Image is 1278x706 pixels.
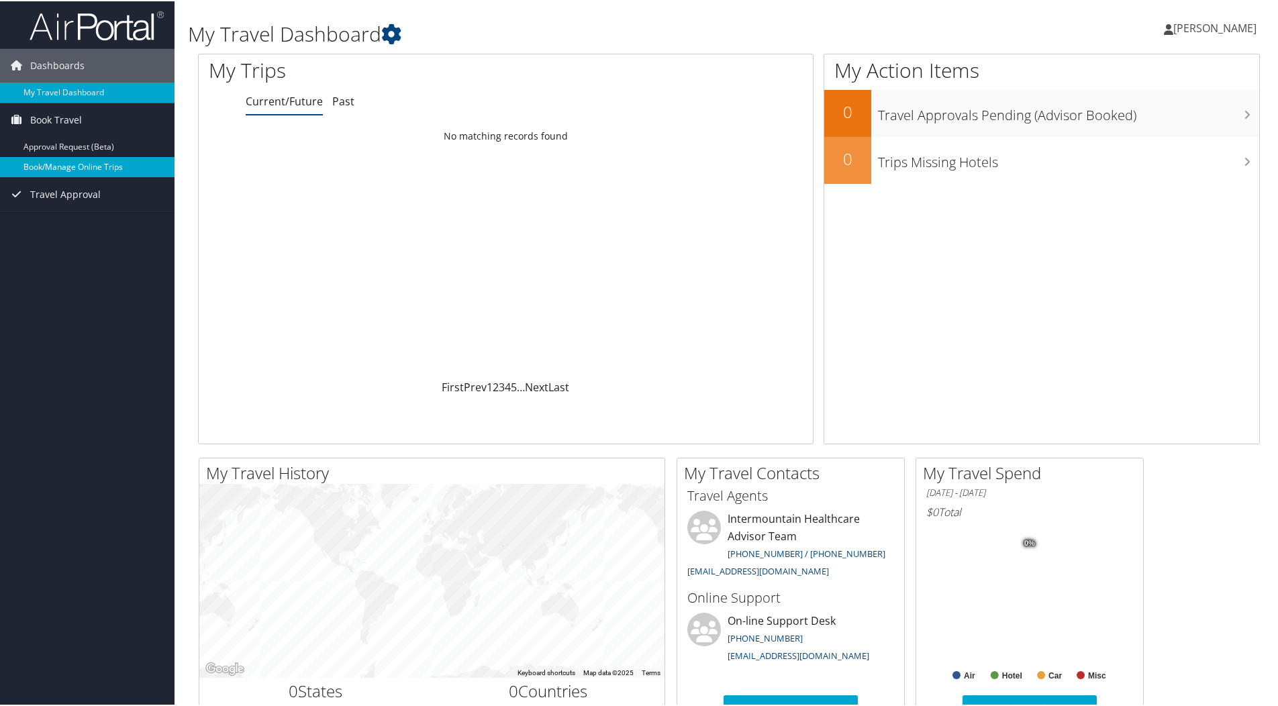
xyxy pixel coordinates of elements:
[728,631,803,643] a: [PHONE_NUMBER]
[199,123,813,147] td: No matching records found
[1048,670,1062,679] text: Car
[332,93,354,107] a: Past
[209,678,422,701] h2: States
[964,670,975,679] text: Air
[289,678,298,701] span: 0
[30,9,164,40] img: airportal-logo.png
[442,379,464,393] a: First
[687,564,829,576] a: [EMAIL_ADDRESS][DOMAIN_NAME]
[687,485,894,504] h3: Travel Agents
[684,460,904,483] h2: My Travel Contacts
[30,48,85,81] span: Dashboards
[728,546,885,558] a: [PHONE_NUMBER] / [PHONE_NUMBER]
[824,89,1259,136] a: 0Travel Approvals Pending (Advisor Booked)
[246,93,323,107] a: Current/Future
[824,146,871,169] h2: 0
[728,648,869,660] a: [EMAIL_ADDRESS][DOMAIN_NAME]
[1088,670,1106,679] text: Misc
[511,379,517,393] a: 5
[505,379,511,393] a: 4
[687,587,894,606] h3: Online Support
[1173,19,1257,34] span: [PERSON_NAME]
[681,509,901,581] li: Intermountain Healthcare Advisor Team
[926,503,1133,518] h6: Total
[923,460,1143,483] h2: My Travel Spend
[499,379,505,393] a: 3
[518,667,575,676] button: Keyboard shortcuts
[209,55,547,83] h1: My Trips
[203,659,247,676] img: Google
[442,678,655,701] h2: Countries
[878,98,1259,123] h3: Travel Approvals Pending (Advisor Booked)
[1164,7,1270,47] a: [PERSON_NAME]
[30,176,101,210] span: Travel Approval
[926,503,938,518] span: $0
[824,55,1259,83] h1: My Action Items
[487,379,493,393] a: 1
[509,678,518,701] span: 0
[681,611,901,666] li: On-line Support Desk
[642,668,660,675] a: Terms (opens in new tab)
[188,19,910,47] h1: My Travel Dashboard
[824,136,1259,183] a: 0Trips Missing Hotels
[203,659,247,676] a: Open this area in Google Maps (opens a new window)
[926,485,1133,498] h6: [DATE] - [DATE]
[525,379,548,393] a: Next
[1024,538,1035,546] tspan: 0%
[548,379,569,393] a: Last
[206,460,665,483] h2: My Travel History
[493,379,499,393] a: 2
[583,668,634,675] span: Map data ©2025
[517,379,525,393] span: …
[878,145,1259,170] h3: Trips Missing Hotels
[464,379,487,393] a: Prev
[1002,670,1022,679] text: Hotel
[30,102,82,136] span: Book Travel
[824,99,871,122] h2: 0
